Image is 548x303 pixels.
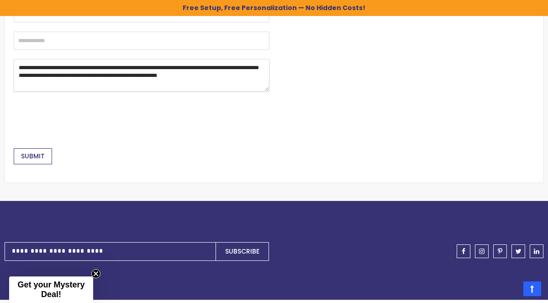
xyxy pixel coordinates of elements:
span: facebook [462,248,465,254]
button: Close teaser [91,269,100,278]
span: pinterest [498,248,502,254]
div: Get your Mystery Deal!Close teaser [9,276,93,303]
iframe: Google Customer Reviews [473,278,548,303]
button: Submit [14,148,52,164]
span: Get your Mystery Deal! [17,280,84,299]
span: twitter [516,248,522,254]
span: Subscribe [225,247,259,256]
span: Submit [21,151,45,161]
button: Subscribe [216,242,269,261]
span: linkedin [534,248,539,254]
a: pinterest [493,244,507,258]
a: twitter [511,244,525,258]
a: facebook [457,244,470,258]
a: linkedin [530,244,543,258]
a: instagram [475,244,489,258]
span: instagram [479,248,485,254]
